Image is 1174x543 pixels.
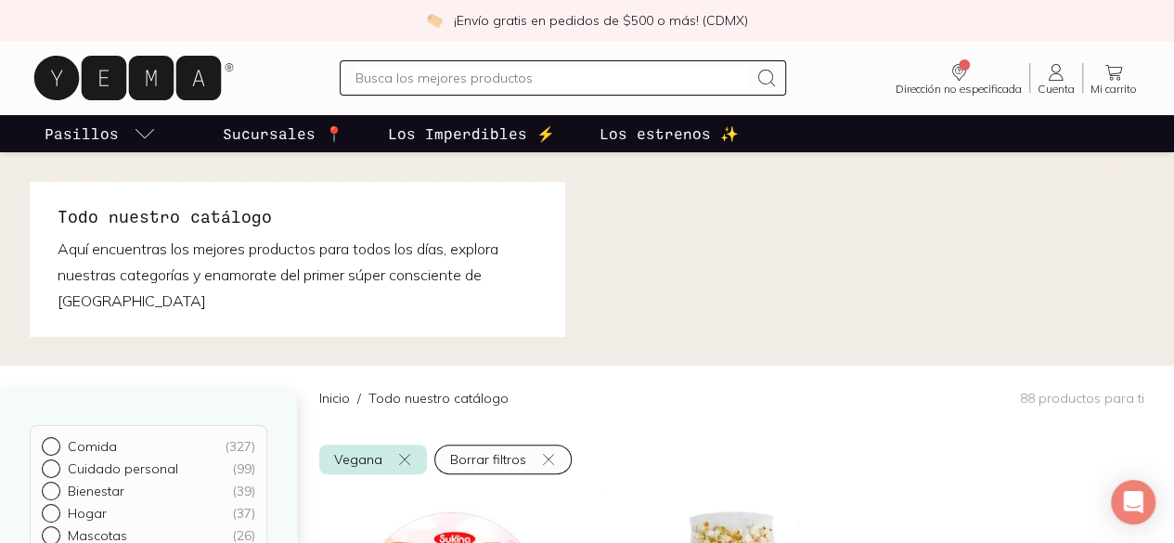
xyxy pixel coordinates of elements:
[219,115,347,152] a: Sucursales 📍
[68,483,124,499] p: Bienestar
[1038,84,1075,95] span: Cuenta
[434,445,572,474] button: Borrar filtros
[596,115,742,152] a: Los estrenos ✨
[232,460,255,477] div: ( 99 )
[350,389,368,407] span: /
[368,389,509,407] p: Todo nuestro catálogo
[1083,61,1144,95] a: Mi carrito
[896,84,1022,95] span: Dirección no especificada
[58,204,536,228] h1: Todo nuestro catálogo
[58,236,536,314] p: Aquí encuentras los mejores productos para todos los días, explora nuestras categorías y enamorat...
[319,390,350,407] a: Inicio
[68,460,178,477] p: Cuidado personal
[1090,84,1137,95] span: Mi carrito
[232,505,255,522] div: ( 37 )
[384,115,559,152] a: Los Imperdibles ⚡️
[426,12,443,29] img: check
[1030,61,1082,95] a: Cuenta
[454,11,748,30] p: ¡Envío gratis en pedidos de $500 o más! (CDMX)
[223,123,343,145] p: Sucursales 📍
[1020,390,1144,407] p: 88 productos para ti
[355,67,747,89] input: Busca los mejores productos
[41,115,160,152] a: pasillo-todos-link
[232,483,255,499] div: ( 39 )
[600,123,739,145] p: Los estrenos ✨
[68,505,107,522] p: Hogar
[319,445,427,474] button: Vegana
[45,123,119,145] p: Pasillos
[888,61,1029,95] a: Dirección no especificada
[1111,480,1155,524] div: Open Intercom Messenger
[225,438,255,455] div: ( 327 )
[68,438,117,455] p: Comida
[388,123,555,145] p: Los Imperdibles ⚡️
